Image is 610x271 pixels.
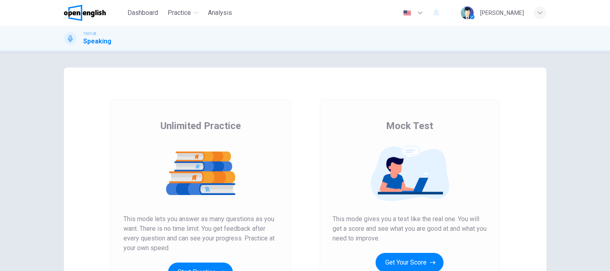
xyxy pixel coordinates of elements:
[64,5,125,21] a: OpenEnglish logo
[205,6,235,20] button: Analysis
[127,8,158,18] span: Dashboard
[402,10,412,16] img: en
[333,214,487,243] span: This mode gives you a test like the real one. You will get a score and see what you are good at a...
[64,5,106,21] img: OpenEnglish logo
[208,8,232,18] span: Analysis
[461,6,474,19] img: Profile picture
[83,31,96,37] span: TOEFL®
[168,8,191,18] span: Practice
[480,8,524,18] div: [PERSON_NAME]
[160,119,241,132] span: Unlimited Practice
[83,37,111,46] h1: Speaking
[123,214,278,253] span: This mode lets you answer as many questions as you want. There is no time limit. You get feedback...
[386,119,433,132] span: Mock Test
[164,6,201,20] button: Practice
[124,6,161,20] button: Dashboard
